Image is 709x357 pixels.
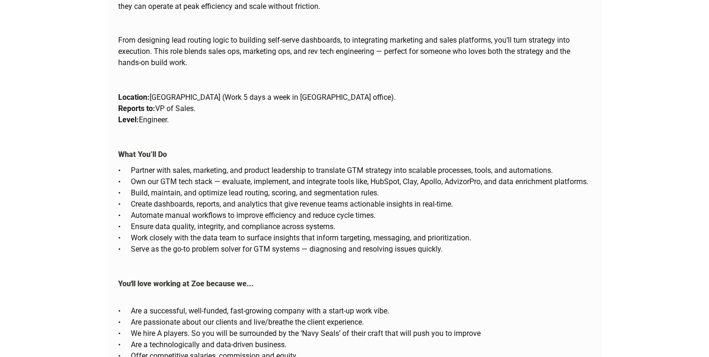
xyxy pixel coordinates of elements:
[131,232,591,244] p: Work closely with the data team to surface insights that inform targeting, messaging, and priorit...
[131,199,591,210] p: Create dashboards, reports, and analytics that give revenue teams actionable insights in real-time.
[131,210,591,221] p: Automate manual workflows to improve efficiency and reduce cycle times.
[118,93,150,102] strong: Location:
[118,115,139,124] strong: Level:
[131,305,591,317] p: Are a successful, well-funded, fast-growing company with a start-up work vibe.
[131,165,591,176] p: Partner with sales, marketing, and product leadership to translate GTM strategy into scalable pro...
[118,104,155,113] strong: Reports to:
[131,317,591,328] p: Are passionate about our clients and live/breathe the client experience.
[118,279,254,288] strong: You'll love working at Zoe because we...
[131,328,591,339] p: We hire A players. So you will be surrounded by the ‘Navy Seals’ of their craft that will push yo...
[118,114,591,126] p: Engineer.
[118,150,167,159] strong: What You’ll Do
[118,92,591,103] p: [GEOGRAPHIC_DATA] (Work 5 days a week in [GEOGRAPHIC_DATA] office).
[131,176,591,187] p: Own our GTM tech stack — evaluate, implement, and integrate tools like, HubSpot, Clay, Apollo, Ad...
[131,339,591,350] p: Are a technologically and data-driven business.
[118,35,591,68] p: From designing lead routing logic to building self-serve dashboards, to integrating marketing and...
[118,103,591,114] p: VP of Sales.
[131,221,591,232] p: Ensure data quality, integrity, and compliance across systems.
[131,244,591,255] p: Serve as the go-to problem solver for GTM systems — diagnosing and resolving issues quickly.
[131,187,591,199] p: Build, maintain, and optimize lead routing, scoring, and segmentation rules.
